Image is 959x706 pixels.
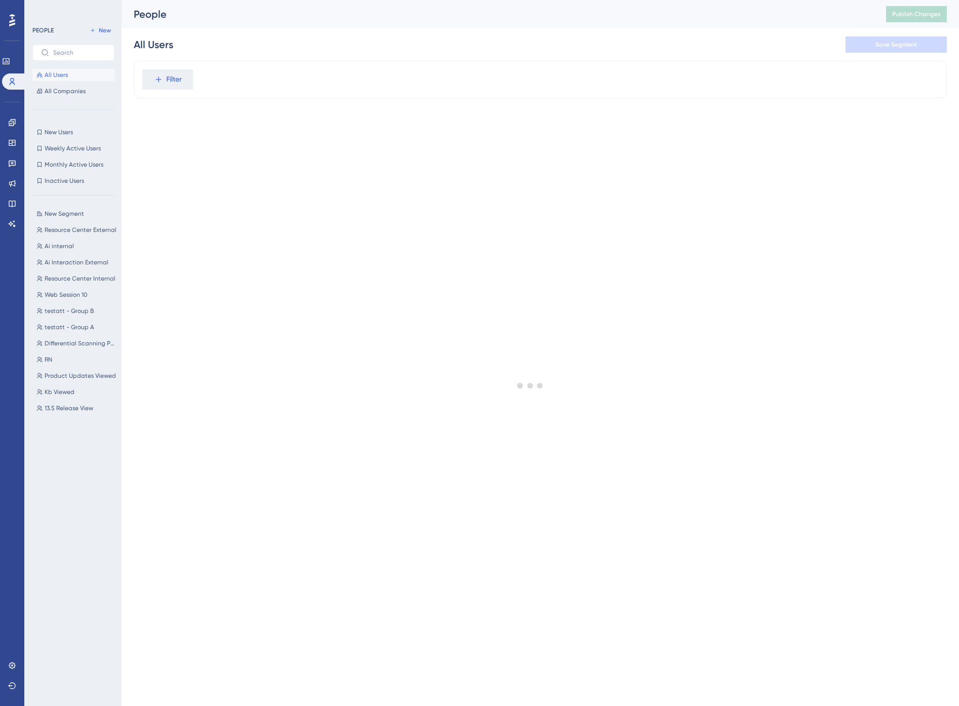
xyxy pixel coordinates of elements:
[45,226,117,234] span: Resource Center External
[32,321,121,333] button: testatt - Group A
[134,7,861,21] div: People
[892,10,941,18] span: Publish Changes
[32,126,114,138] button: New Users
[45,372,116,380] span: Product Updates Viewed
[53,49,106,56] input: Search
[846,36,947,53] button: Save Segment
[886,6,947,22] button: Publish Changes
[32,208,121,220] button: New Segment
[86,24,114,36] button: New
[32,159,114,171] button: Monthly Active Users
[32,175,114,187] button: Inactive Users
[32,289,121,301] button: Web Session 10
[45,258,108,266] span: Ai Interaction External
[32,224,121,236] button: Resource Center External
[134,37,173,52] div: All Users
[875,41,917,49] span: Save Segment
[32,386,121,398] button: Kb Viewed
[32,370,121,382] button: Product Updates Viewed
[45,274,116,283] span: Resource Center Internal
[32,337,121,349] button: Differential Scanning Post
[32,354,121,366] button: RN
[45,210,84,218] span: New Segment
[32,26,54,34] div: PEOPLE
[45,323,94,331] span: testatt - Group A
[45,356,52,364] span: RN
[32,142,114,154] button: Weekly Active Users
[45,128,73,136] span: New Users
[45,177,84,185] span: Inactive Users
[99,26,111,34] span: New
[32,69,114,81] button: All Users
[32,272,121,285] button: Resource Center Internal
[45,404,93,412] span: 13.5 Release View
[32,402,121,414] button: 13.5 Release View
[45,242,74,250] span: Ai internal
[32,240,121,252] button: Ai internal
[45,291,88,299] span: Web Session 10
[45,307,94,315] span: testatt - Group B
[45,87,86,95] span: All Companies
[45,144,101,152] span: Weekly Active Users
[45,71,68,79] span: All Users
[32,256,121,268] button: Ai Interaction External
[45,339,117,347] span: Differential Scanning Post
[45,161,103,169] span: Monthly Active Users
[45,388,74,396] span: Kb Viewed
[32,305,121,317] button: testatt - Group B
[32,85,114,97] button: All Companies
